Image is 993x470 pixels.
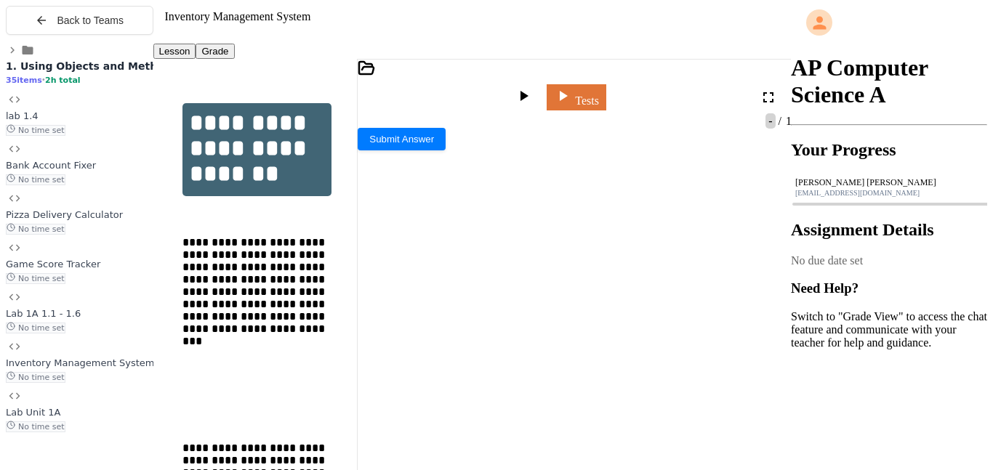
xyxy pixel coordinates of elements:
span: No time set [6,323,65,333]
span: Lab 1A 1.1 - 1.6 [6,308,81,319]
div: [EMAIL_ADDRESS][DOMAIN_NAME] [795,189,983,197]
span: / [779,115,781,127]
h1: AP Computer Science A [791,54,987,108]
span: Inventory Management System [6,357,154,368]
div: No due date set [791,254,987,267]
button: Submit Answer [358,128,446,150]
span: 2h total [45,76,81,85]
span: Back to Teams [57,15,124,26]
h2: Assignment Details [791,220,987,240]
span: Inventory Management System [165,10,311,23]
span: No time set [6,372,65,383]
span: No time set [6,224,65,235]
span: 1. Using Objects and Methods [6,60,177,72]
span: No time set [6,421,65,432]
span: 35 items [6,76,42,85]
p: Switch to "Grade View" to access the chat feature and communicate with your teacher for help and ... [791,310,987,349]
div: [PERSON_NAME] [PERSON_NAME] [795,177,983,188]
h3: Need Help? [791,280,987,296]
h2: Your Progress [791,140,987,160]
span: No time set [6,125,65,136]
span: Bank Account Fixer [6,160,96,171]
a: Tests [547,84,606,110]
span: Pizza Delivery Calculator [6,209,123,220]
span: - [765,113,775,129]
span: Lab Unit 1A [6,407,60,418]
button: Back to Teams [6,6,153,35]
button: Lesson [153,44,196,59]
span: No time set [6,174,65,185]
span: lab 1.4 [6,110,39,121]
span: 1 [783,115,792,127]
div: My Account [791,6,987,39]
span: Game Score Tracker [6,259,100,270]
span: Submit Answer [369,134,434,145]
span: • [42,75,45,85]
span: No time set [6,273,65,284]
button: Grade [196,44,234,59]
